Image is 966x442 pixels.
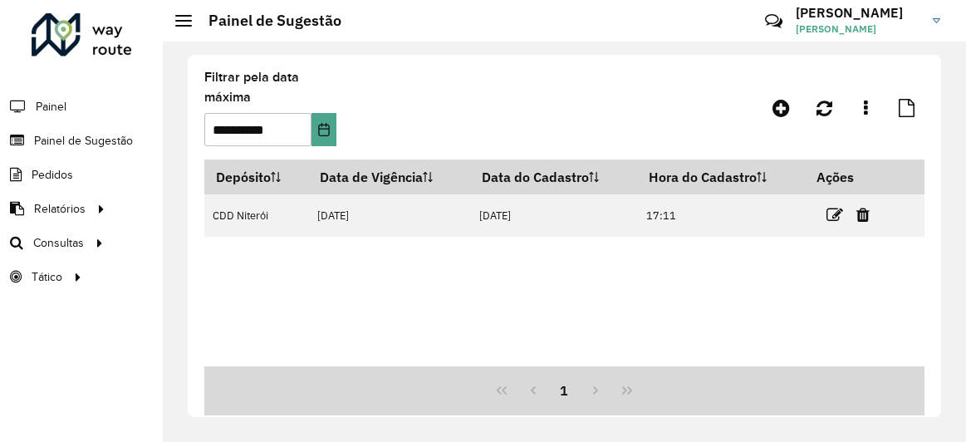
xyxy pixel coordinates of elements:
th: Data do Cadastro [471,160,638,194]
button: Choose Date [311,113,336,146]
span: Painel [36,98,66,115]
th: Ações [805,160,905,194]
th: Hora do Cadastro [637,160,805,194]
th: Depósito [204,160,309,194]
span: Relatórios [34,200,86,218]
th: Data de Vigência [309,160,471,194]
a: Contato Rápido [756,3,792,39]
td: 17:11 [637,194,805,237]
h3: [PERSON_NAME] [796,5,920,21]
button: 1 [549,375,581,406]
a: Excluir [856,204,870,226]
span: Tático [32,268,62,286]
span: Pedidos [32,166,73,184]
label: Filtrar pela data máxima [204,67,336,107]
span: [PERSON_NAME] [796,22,920,37]
td: CDD Niterói [204,194,309,237]
span: Consultas [33,234,84,252]
h2: Painel de Sugestão [192,12,341,30]
td: [DATE] [471,194,638,237]
span: Painel de Sugestão [34,132,133,150]
td: [DATE] [309,194,471,237]
a: Editar [826,204,843,226]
